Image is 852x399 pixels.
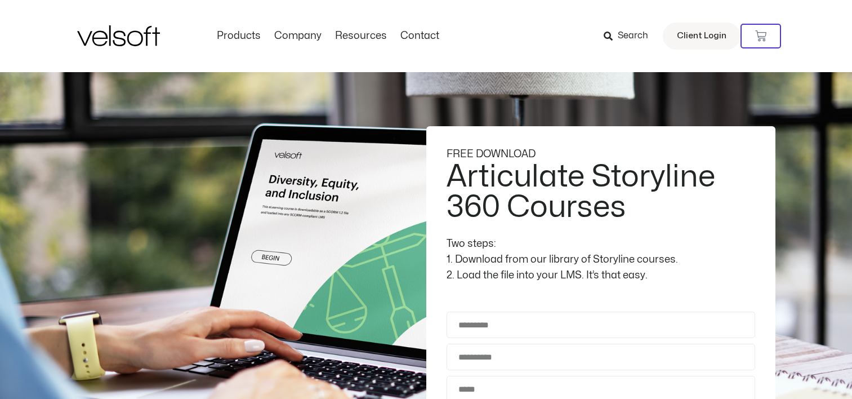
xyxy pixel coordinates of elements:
[447,268,755,283] div: 2. Load the file into your LMS. It’s that easy.
[447,147,755,162] div: FREE DOWNLOAD
[447,236,755,252] div: Two steps:
[663,23,741,50] a: Client Login
[447,252,755,268] div: 1. Download from our library of Storyline courses.
[447,162,752,223] h2: Articulate Storyline 360 Courses
[677,29,726,43] span: Client Login
[77,25,160,46] img: Velsoft Training Materials
[328,30,394,42] a: ResourcesMenu Toggle
[210,30,446,42] nav: Menu
[267,30,328,42] a: CompanyMenu Toggle
[618,29,648,43] span: Search
[604,26,656,46] a: Search
[394,30,446,42] a: ContactMenu Toggle
[210,30,267,42] a: ProductsMenu Toggle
